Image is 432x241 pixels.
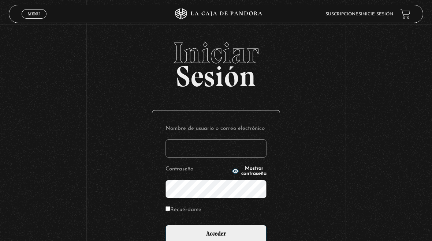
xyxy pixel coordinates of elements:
label: Contraseña [165,164,230,174]
span: Menu [28,12,40,16]
span: Mostrar contraseña [241,166,267,176]
label: Nombre de usuario o correo electrónico [165,124,267,133]
label: Recuérdame [165,205,201,215]
button: Mostrar contraseña [232,166,267,176]
span: Iniciar [9,38,424,68]
a: Suscripciones [325,12,361,16]
input: Recuérdame [165,206,170,211]
a: View your shopping cart [401,9,410,19]
h2: Sesión [9,38,424,85]
span: Cerrar [26,18,43,23]
a: Inicie sesión [361,12,393,16]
